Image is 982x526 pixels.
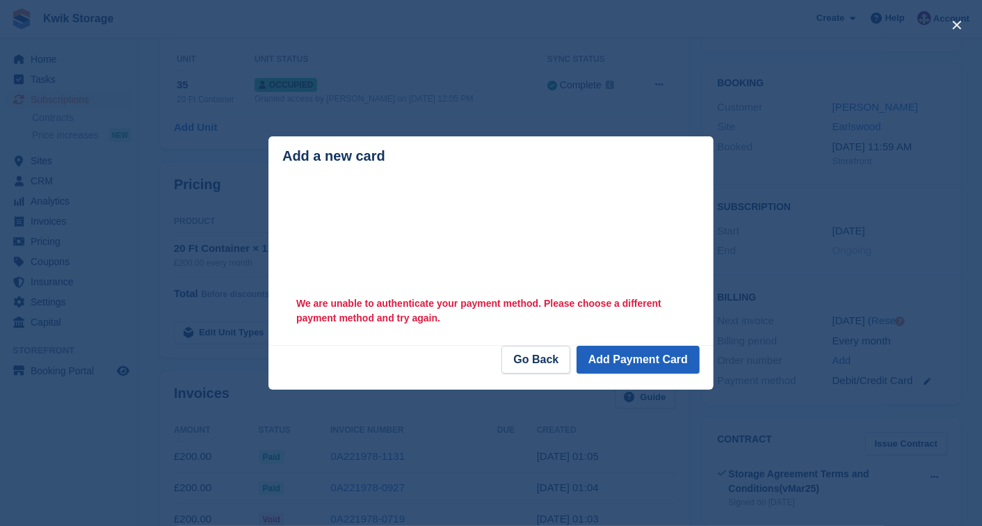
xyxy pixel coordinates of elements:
div: Add a new card [282,148,700,164]
button: Add Payment Card [577,346,700,374]
iframe: Secure payment input frame [280,178,702,292]
a: Go Back [501,346,570,374]
button: close [946,14,968,36]
div: We are unable to authenticate your payment method. Please choose a different payment method and t... [282,289,700,329]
